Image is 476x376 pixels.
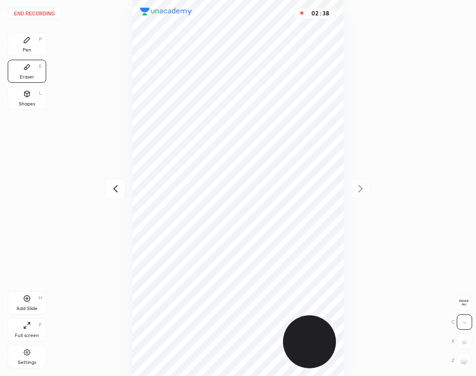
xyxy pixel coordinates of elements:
[8,8,61,19] button: End recording
[20,75,34,79] div: Eraser
[39,64,42,69] div: E
[39,323,42,327] div: F
[19,102,35,106] div: Shapes
[39,91,42,96] div: L
[18,360,36,365] div: Settings
[39,37,42,42] div: P
[39,296,42,300] div: H
[451,314,472,330] div: C
[309,10,332,17] div: 02 : 38
[23,48,31,52] div: Pen
[451,353,472,368] div: Z
[451,334,472,349] div: X
[15,333,39,338] div: Full screen
[140,8,192,15] img: logo.38c385cc.svg
[457,299,471,306] span: Erase all
[16,306,38,311] div: Add Slide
